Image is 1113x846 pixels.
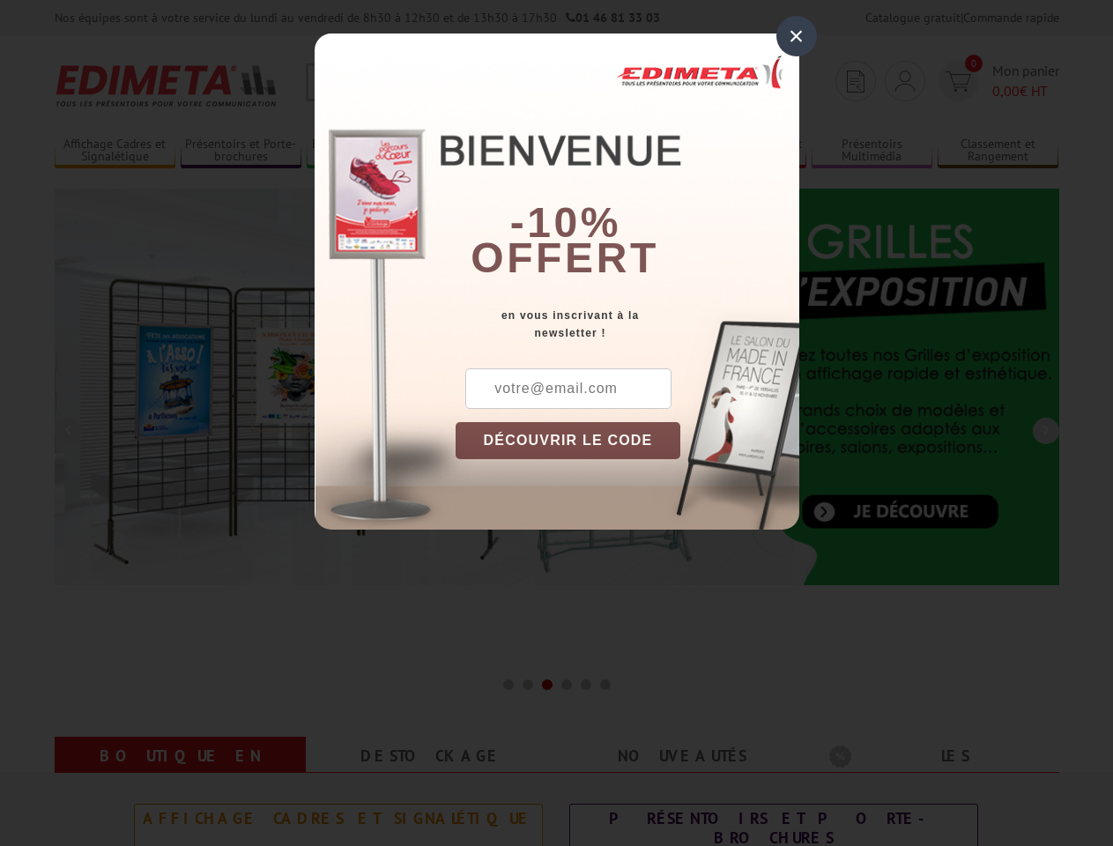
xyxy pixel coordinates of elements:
b: -10% [510,199,621,246]
input: votre@email.com [465,368,672,409]
font: offert [471,234,659,281]
button: DÉCOUVRIR LE CODE [456,422,681,459]
div: en vous inscrivant à la newsletter ! [456,307,799,342]
div: × [776,16,817,56]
